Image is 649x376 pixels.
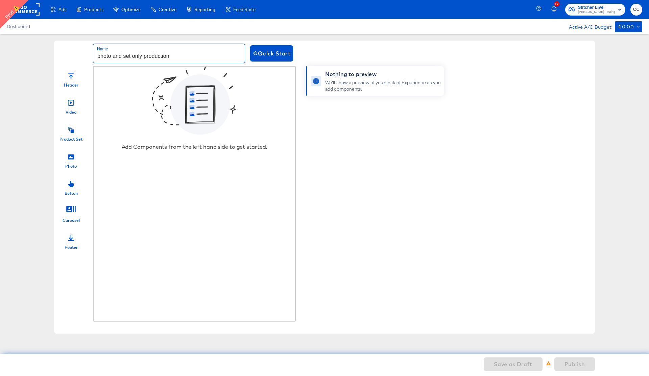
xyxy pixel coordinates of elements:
[325,70,441,78] div: Nothing to preview
[578,4,615,11] span: Stitcher Live
[554,1,559,6] div: 32
[65,190,78,196] div: Button
[64,82,78,88] div: Header
[121,7,141,12] span: Optimize
[618,23,634,31] div: €0.00
[63,217,80,223] div: Carousel
[59,136,82,142] div: Product Set
[565,4,625,16] button: Stitcher Live[PERSON_NAME] Testing
[7,24,30,29] a: Dashboard
[250,45,293,62] button: Quick Start
[66,109,76,115] div: Video
[550,3,562,16] button: 32
[630,4,642,16] button: CC
[562,21,611,31] div: Active A/C Budget
[578,9,615,15] span: [PERSON_NAME] Testing
[159,7,176,12] span: Creative
[615,21,642,32] button: €0.00
[633,6,640,14] span: CC
[194,7,215,12] span: Reporting
[325,79,441,92] div: We'll show a preview of your Instant Experience as you add components.
[253,49,290,58] span: Quick Start
[65,163,77,169] div: Photo
[233,7,256,12] span: Feed Suite
[122,143,267,150] div: Add Components from the left hand side to get started.
[58,7,66,12] span: Ads
[84,7,103,12] span: Products
[65,244,78,250] div: Footer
